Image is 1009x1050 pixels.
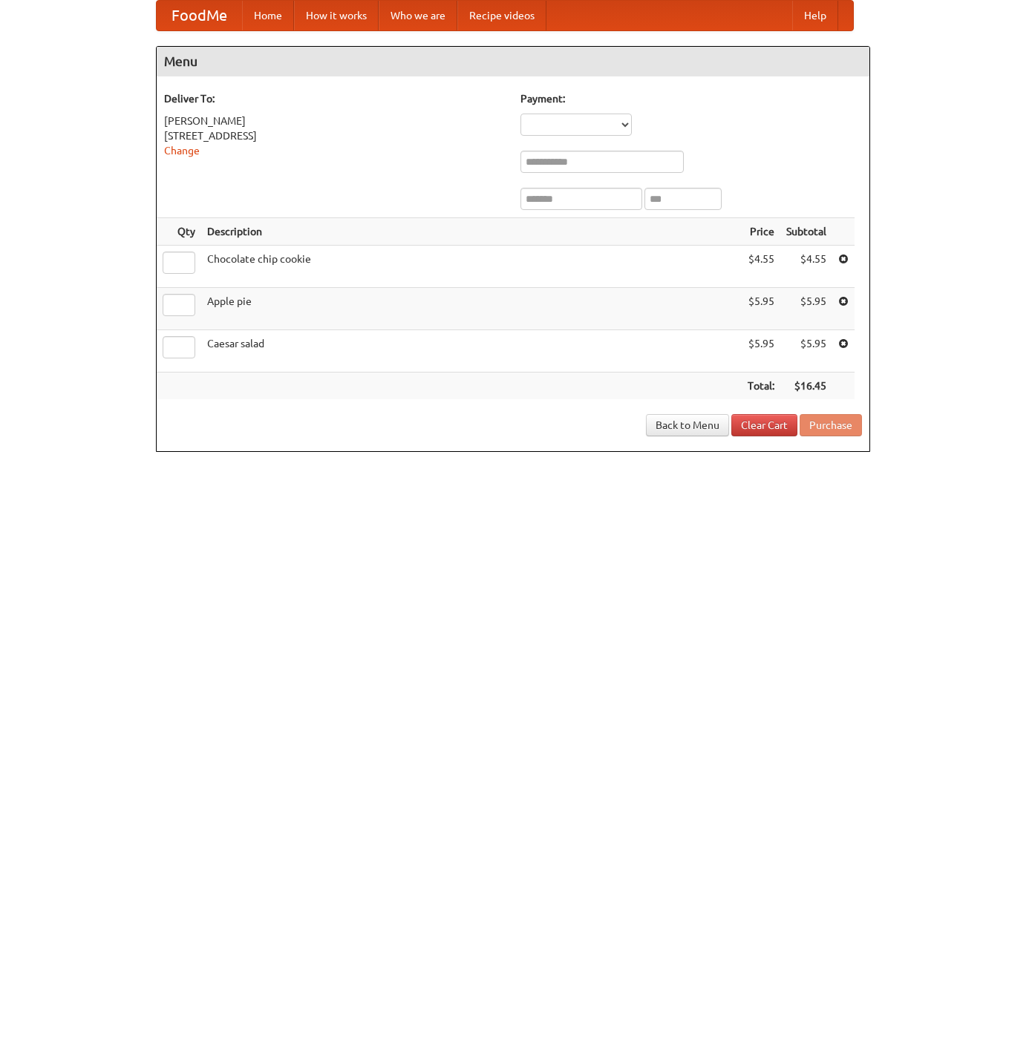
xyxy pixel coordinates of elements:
[164,128,506,143] div: [STREET_ADDRESS]
[242,1,294,30] a: Home
[780,373,832,400] th: $16.45
[742,373,780,400] th: Total:
[780,330,832,373] td: $5.95
[157,218,201,246] th: Qty
[157,1,242,30] a: FoodMe
[780,246,832,288] td: $4.55
[780,218,832,246] th: Subtotal
[646,414,729,436] a: Back to Menu
[457,1,546,30] a: Recipe videos
[164,145,200,157] a: Change
[201,330,742,373] td: Caesar salad
[294,1,379,30] a: How it works
[742,330,780,373] td: $5.95
[742,218,780,246] th: Price
[164,114,506,128] div: [PERSON_NAME]
[201,246,742,288] td: Chocolate chip cookie
[164,91,506,106] h5: Deliver To:
[731,414,797,436] a: Clear Cart
[742,246,780,288] td: $4.55
[157,47,869,76] h4: Menu
[520,91,862,106] h5: Payment:
[742,288,780,330] td: $5.95
[379,1,457,30] a: Who we are
[780,288,832,330] td: $5.95
[800,414,862,436] button: Purchase
[792,1,838,30] a: Help
[201,288,742,330] td: Apple pie
[201,218,742,246] th: Description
